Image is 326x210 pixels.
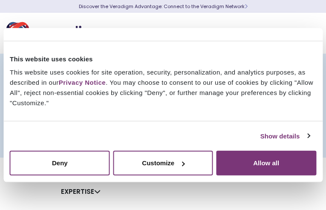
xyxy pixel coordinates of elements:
[10,67,316,108] div: This website uses cookies for site operation, security, personalization, and analytics purposes, ...
[216,151,316,175] button: Allow all
[10,54,316,64] div: This website uses cookies
[113,151,213,175] button: Customize
[300,22,313,44] button: Toggle Navigation Menu
[6,19,109,47] img: Veradigm logo
[245,3,248,10] span: Learn More
[59,79,106,86] a: Privacy Notice
[79,3,248,10] a: Discover the Veradigm Advantage: Connect to the Veradigm NetworkLearn More
[61,187,101,196] a: Expertise
[260,131,310,141] a: Show details
[10,151,110,175] button: Deny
